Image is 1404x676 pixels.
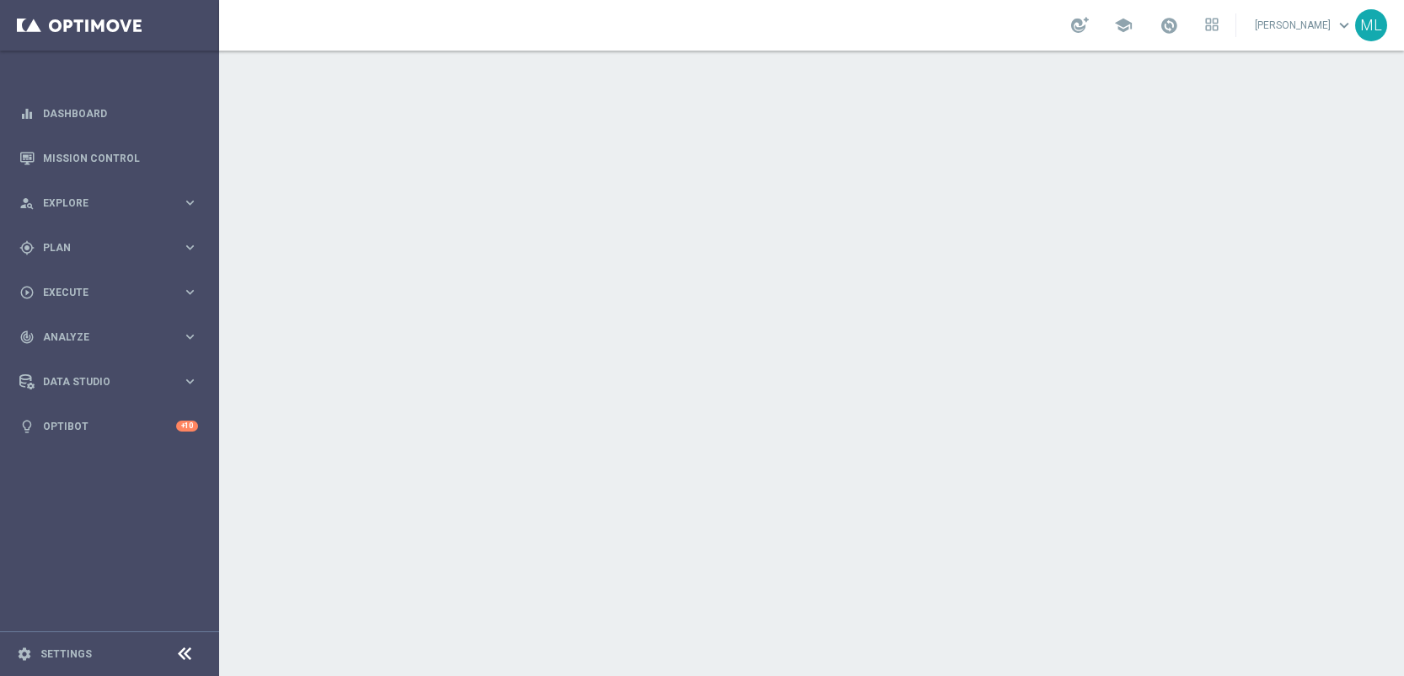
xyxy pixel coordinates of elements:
[43,136,198,180] a: Mission Control
[1335,16,1353,35] span: keyboard_arrow_down
[43,91,198,136] a: Dashboard
[19,196,35,211] i: person_search
[182,239,198,255] i: keyboard_arrow_right
[19,375,199,389] button: Data Studio keyboard_arrow_right
[19,419,35,434] i: lightbulb
[19,152,199,165] button: Mission Control
[17,646,32,662] i: settings
[19,240,35,255] i: gps_fixed
[43,404,176,448] a: Optibot
[40,649,92,659] a: Settings
[19,374,182,389] div: Data Studio
[19,285,182,300] div: Execute
[1114,16,1133,35] span: school
[182,284,198,300] i: keyboard_arrow_right
[19,420,199,433] button: lightbulb Optibot +10
[19,330,35,345] i: track_changes
[43,377,182,387] span: Data Studio
[19,404,198,448] div: Optibot
[19,106,35,121] i: equalizer
[19,286,199,299] button: play_circle_outline Execute keyboard_arrow_right
[1253,13,1355,38] a: [PERSON_NAME]keyboard_arrow_down
[43,243,182,253] span: Plan
[19,241,199,255] button: gps_fixed Plan keyboard_arrow_right
[182,329,198,345] i: keyboard_arrow_right
[182,373,198,389] i: keyboard_arrow_right
[43,198,182,208] span: Explore
[19,196,199,210] button: person_search Explore keyboard_arrow_right
[43,287,182,298] span: Execute
[1355,9,1387,41] div: ML
[19,330,199,344] button: track_changes Analyze keyboard_arrow_right
[19,91,198,136] div: Dashboard
[19,136,198,180] div: Mission Control
[182,195,198,211] i: keyboard_arrow_right
[176,421,198,432] div: +10
[19,240,182,255] div: Plan
[19,330,182,345] div: Analyze
[19,196,182,211] div: Explore
[19,107,199,121] button: equalizer Dashboard
[19,285,35,300] i: play_circle_outline
[43,332,182,342] span: Analyze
